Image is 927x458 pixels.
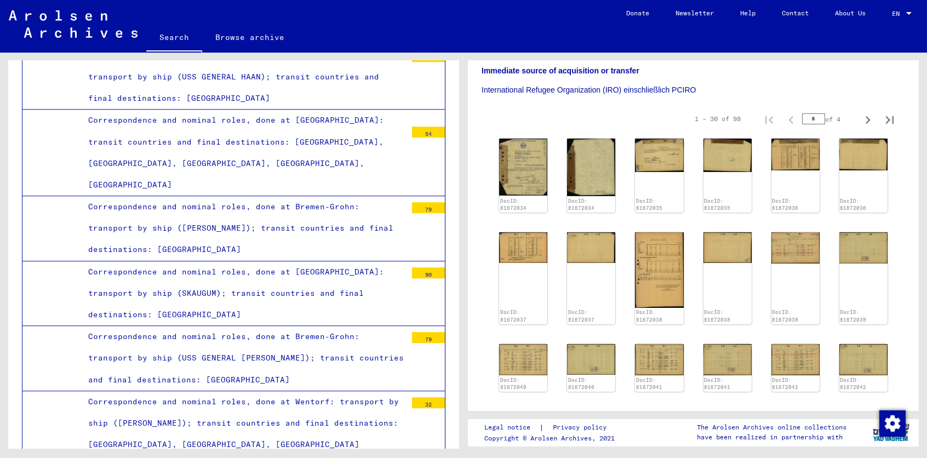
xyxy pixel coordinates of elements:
p: Copyright © Arolsen Archives, 2021 [485,433,620,443]
a: DocID: 81672038 [636,309,662,323]
div: 32 [412,397,445,408]
a: DocID: 81672041 [704,377,730,391]
img: 002.jpg [839,139,888,170]
img: 001.jpg [771,344,820,375]
div: Correspondence and nominal roles, done at [GEOGRAPHIC_DATA]: transit countries and final destinat... [80,110,407,196]
a: DocID: 81672036 [772,198,798,211]
img: 001.jpg [635,139,683,172]
img: 001.jpg [635,344,683,375]
a: DocID: 81672039 [772,309,798,323]
a: DocID: 81672037 [500,309,527,323]
div: Correspondence and nominal roles, done at Bremen-Grohn: transport by ship (USS GENERAL [PERSON_NA... [80,326,407,391]
div: 79 [412,202,445,213]
a: DocID: 81672038 [704,309,730,323]
a: Legal notice [485,422,540,433]
span: EN [892,10,904,18]
a: DocID: 81672040 [568,377,594,391]
a: Browse archive [202,24,297,50]
div: 1 – 30 of 98 [695,114,741,124]
img: 002.jpg [703,139,752,172]
a: DocID: 81672040 [500,377,527,391]
img: 001.jpg [771,232,820,264]
button: First page [758,108,780,130]
img: 002.jpg [839,232,888,264]
p: The Arolsen Archives online collections [697,422,846,432]
div: Correspondence and nominal roles, done at [GEOGRAPHIC_DATA]: transport by ship (SKAUGUM); transit... [80,261,407,326]
a: DocID: 81672035 [636,198,662,211]
div: Correspondence and nominal roles, done at Bremen-Grohn: transport by ship ([PERSON_NAME]); transi... [80,196,407,261]
div: Correspondence and nominal roles, done at Bremen-Grohn: transport by ship (USS GENERAL HAAN); tra... [80,45,407,110]
img: 001.jpg [499,344,547,375]
a: Search [146,24,202,53]
div: 54 [412,127,445,138]
a: DocID: 81672041 [636,377,662,391]
p: International Refugee Organization (IRO) einschließlich PCIRO [482,84,905,96]
a: DocID: 81672042 [840,377,866,391]
button: Last page [879,108,901,130]
img: 002.jpg [567,344,615,375]
img: Arolsen_neg.svg [9,10,138,38]
img: 001.jpg [635,232,683,307]
button: Previous page [780,108,802,130]
img: 002.jpg [567,232,615,262]
img: 001.jpg [499,232,547,263]
a: DocID: 81672036 [840,198,866,211]
img: 001.jpg [771,139,820,170]
a: DocID: 81672042 [772,377,798,391]
div: Change consent [879,410,905,436]
a: DocID: 81672035 [704,198,730,211]
b: Immediate source of acquisition or transfer [482,66,639,75]
p: have been realized in partnership with [697,432,846,442]
div: 90 [412,267,445,278]
div: | [485,422,620,433]
img: 001.jpg [499,139,547,196]
a: DocID: 81672034 [568,198,594,211]
a: Privacy policy [545,422,620,433]
a: DocID: 81672037 [568,309,594,323]
img: Change consent [879,410,906,437]
a: DocID: 81672034 [500,198,527,211]
a: DocID: 81672039 [840,309,866,323]
img: 002.jpg [567,139,615,196]
div: of 4 [802,114,857,124]
button: Next page [857,108,879,130]
img: yv_logo.png [871,419,912,446]
div: 79 [412,332,445,343]
img: 002.jpg [839,344,888,375]
div: Correspondence and nominal roles, done at Wentorf: transport by ship ([PERSON_NAME]); transit cou... [80,391,407,456]
img: 002.jpg [703,344,752,375]
div: 85 [412,51,445,62]
img: 002.jpg [703,232,752,263]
